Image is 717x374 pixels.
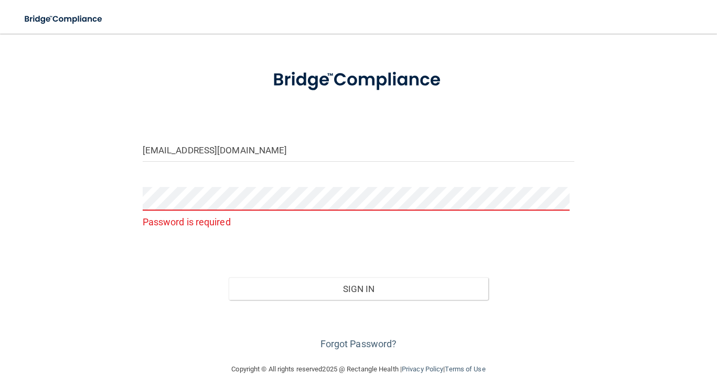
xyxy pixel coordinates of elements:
a: Terms of Use [445,365,485,373]
img: bridge_compliance_login_screen.278c3ca4.svg [254,57,463,103]
a: Forgot Password? [320,338,397,349]
a: Privacy Policy [402,365,443,373]
button: Sign In [229,277,488,300]
input: Email [143,138,575,162]
p: Password is required [143,213,575,231]
img: bridge_compliance_login_screen.278c3ca4.svg [16,8,112,30]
